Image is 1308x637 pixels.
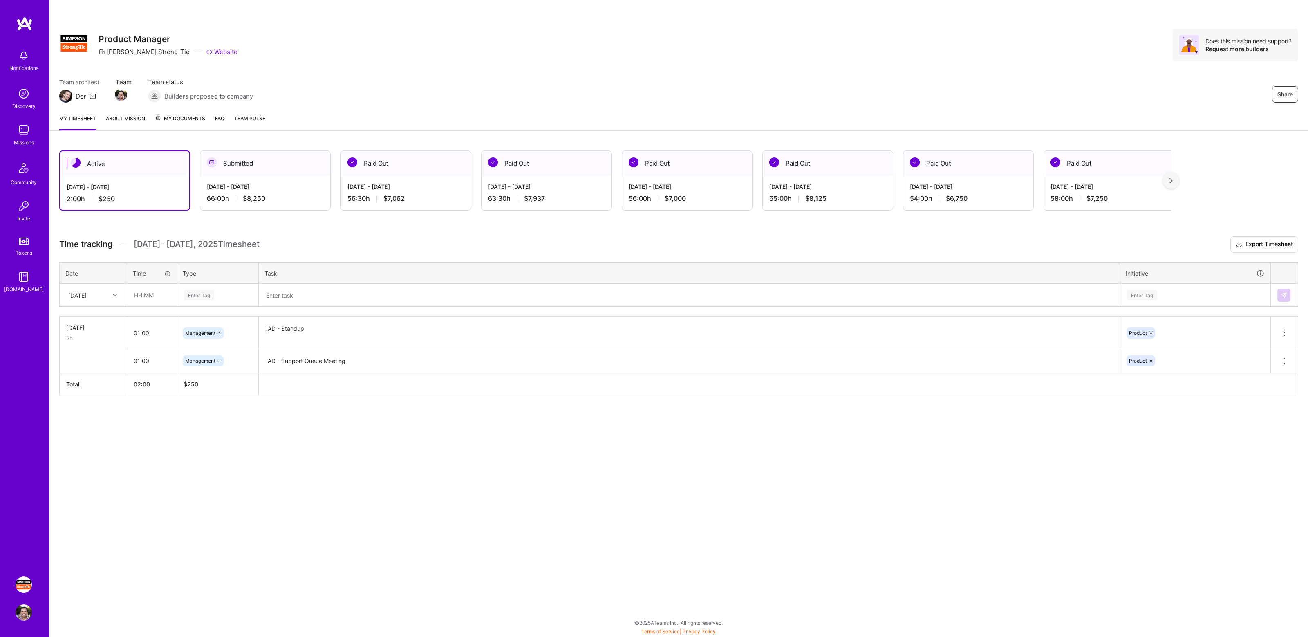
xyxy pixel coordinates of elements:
[67,195,183,203] div: 2:00 h
[1277,90,1293,99] span: Share
[1179,35,1199,55] img: Avatar
[1281,292,1287,298] img: Submit
[260,318,1119,348] textarea: IAD - Standup
[1050,157,1060,167] img: Paid Out
[66,323,120,332] div: [DATE]
[1205,37,1292,45] div: Does this mission need support?
[1127,289,1157,301] div: Enter Tag
[243,194,265,203] span: $8,250
[259,262,1120,284] th: Task
[68,291,87,299] div: [DATE]
[99,34,237,44] h3: Product Manager
[1169,178,1173,184] img: right
[164,92,253,101] span: Builders proposed to company
[769,157,779,167] img: Paid Out
[60,151,189,176] div: Active
[148,90,161,103] img: Builders proposed to company
[665,194,686,203] span: $7,000
[127,373,177,395] th: 02:00
[1050,182,1167,191] div: [DATE] - [DATE]
[207,157,217,167] img: Submitted
[16,576,32,593] img: Simpson Strong-Tie: Product Manager
[18,214,30,223] div: Invite
[115,89,127,101] img: Team Member Avatar
[488,182,605,191] div: [DATE] - [DATE]
[49,612,1308,633] div: © 2025 ATeams Inc., All rights reserved.
[19,238,29,245] img: tokens
[116,88,126,102] a: Team Member Avatar
[1129,330,1147,336] span: Product
[1230,236,1298,253] button: Export Timesheet
[763,151,893,176] div: Paid Out
[1086,194,1108,203] span: $7,250
[16,16,33,31] img: logo
[185,330,215,336] span: Management
[116,78,132,86] span: Team
[60,262,127,284] th: Date
[383,194,405,203] span: $7,062
[1236,240,1242,249] i: icon Download
[769,194,886,203] div: 65:00 h
[1205,45,1292,53] div: Request more builders
[133,269,171,278] div: Time
[769,182,886,191] div: [DATE] - [DATE]
[13,604,34,621] a: User Avatar
[903,151,1033,176] div: Paid Out
[488,157,498,167] img: Paid Out
[134,239,260,249] span: [DATE] - [DATE] , 2025 Timesheet
[148,78,253,86] span: Team status
[524,194,545,203] span: $7,937
[641,628,680,635] a: Terms of Service
[16,198,32,214] img: Invite
[155,114,205,123] span: My Documents
[215,114,224,130] a: FAQ
[11,178,37,186] div: Community
[629,194,746,203] div: 56:00 h
[128,284,176,306] input: HH:MM
[16,85,32,102] img: discovery
[347,194,464,203] div: 56:30 h
[805,194,826,203] span: $8,125
[629,182,746,191] div: [DATE] - [DATE]
[113,293,117,297] i: icon Chevron
[155,114,205,130] a: My Documents
[1126,269,1265,278] div: Initiative
[59,29,89,58] img: Company Logo
[59,90,72,103] img: Team Architect
[347,182,464,191] div: [DATE] - [DATE]
[16,249,32,257] div: Tokens
[67,183,183,191] div: [DATE] - [DATE]
[629,157,638,167] img: Paid Out
[910,182,1027,191] div: [DATE] - [DATE]
[16,47,32,64] img: bell
[9,64,38,72] div: Notifications
[14,158,34,178] img: Community
[59,239,112,249] span: Time tracking
[185,358,215,364] span: Management
[207,182,324,191] div: [DATE] - [DATE]
[207,194,324,203] div: 66:00 h
[106,114,145,130] a: About Mission
[16,122,32,138] img: teamwork
[260,350,1119,372] textarea: IAD - Support Queue Meeting
[59,78,99,86] span: Team architect
[90,93,96,99] i: icon Mail
[127,350,177,372] input: HH:MM
[4,285,44,294] div: [DOMAIN_NAME]
[71,158,81,168] img: Active
[347,157,357,167] img: Paid Out
[127,322,177,344] input: HH:MM
[1044,151,1174,176] div: Paid Out
[482,151,611,176] div: Paid Out
[200,151,330,176] div: Submitted
[1129,358,1147,364] span: Product
[99,195,115,203] span: $250
[60,373,127,395] th: Total
[341,151,471,176] div: Paid Out
[1050,194,1167,203] div: 58:00 h
[622,151,752,176] div: Paid Out
[683,628,716,635] a: Privacy Policy
[910,194,1027,203] div: 54:00 h
[946,194,968,203] span: $6,750
[1272,86,1298,103] button: Share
